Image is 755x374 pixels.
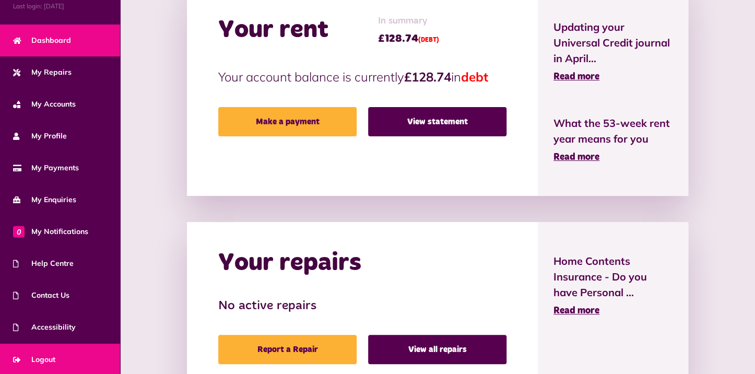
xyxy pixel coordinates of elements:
[218,67,506,86] p: Your account balance is currently in
[13,194,76,205] span: My Enquiries
[13,99,76,110] span: My Accounts
[368,107,506,136] a: View statement
[378,14,439,28] span: In summary
[218,248,361,278] h2: Your repairs
[553,115,673,165] a: What the 53-week rent year means for you Read more
[553,115,673,147] span: What the 53-week rent year means for you
[13,354,55,365] span: Logout
[553,253,673,318] a: Home Contents Insurance - Do you have Personal ... Read more
[218,107,357,136] a: Make a payment
[13,131,67,142] span: My Profile
[418,37,439,43] span: (DEBT)
[13,162,79,173] span: My Payments
[553,19,673,66] span: Updating your Universal Credit journal in April...
[378,31,439,46] span: £128.74
[553,72,599,81] span: Read more
[461,69,488,85] span: debt
[553,253,673,300] span: Home Contents Insurance - Do you have Personal ...
[13,2,107,11] span: Last login: [DATE]
[13,290,69,301] span: Contact Us
[404,69,451,85] strong: £128.74
[13,226,25,237] span: 0
[13,322,76,333] span: Accessibility
[553,306,599,315] span: Read more
[218,299,506,314] h3: No active repairs
[553,153,599,162] span: Read more
[13,35,71,46] span: Dashboard
[553,19,673,84] a: Updating your Universal Credit journal in April... Read more
[218,15,328,45] h2: Your rent
[218,335,357,364] a: Report a Repair
[13,226,88,237] span: My Notifications
[13,67,72,78] span: My Repairs
[13,258,74,269] span: Help Centre
[368,335,506,364] a: View all repairs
